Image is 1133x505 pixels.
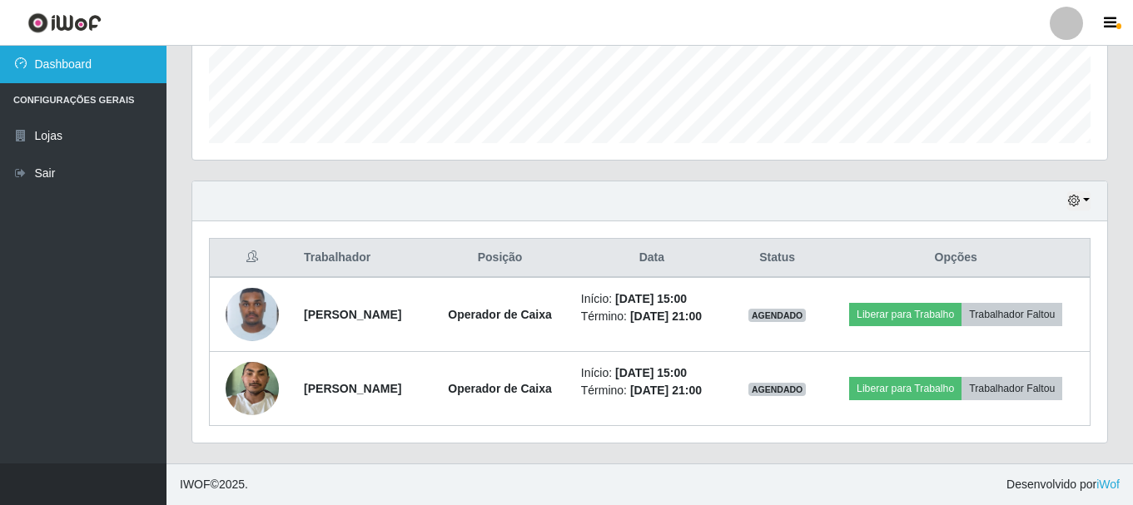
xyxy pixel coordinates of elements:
[748,309,807,322] span: AGENDADO
[294,239,429,278] th: Trabalhador
[27,12,102,33] img: CoreUI Logo
[571,239,733,278] th: Data
[581,308,723,325] li: Término:
[748,383,807,396] span: AGENDADO
[180,478,211,491] span: IWOF
[448,382,552,395] strong: Operador de Caixa
[615,366,687,379] time: [DATE] 15:00
[1006,476,1120,493] span: Desenvolvido por
[581,364,723,382] li: Início:
[581,290,723,308] li: Início:
[849,303,962,326] button: Liberar para Trabalho
[429,239,570,278] th: Posição
[448,308,552,321] strong: Operador de Caixa
[849,377,962,400] button: Liberar para Trabalho
[226,280,279,349] img: 1721222476236.jpeg
[1096,478,1120,491] a: iWof
[822,239,1090,278] th: Opções
[180,476,248,493] span: © 2025 .
[962,377,1062,400] button: Trabalhador Faltou
[630,384,702,397] time: [DATE] 21:00
[226,353,279,423] img: 1737051124467.jpeg
[733,239,822,278] th: Status
[304,382,401,395] strong: [PERSON_NAME]
[304,308,401,321] strong: [PERSON_NAME]
[615,292,687,305] time: [DATE] 15:00
[581,382,723,399] li: Término:
[962,303,1062,326] button: Trabalhador Faltou
[630,309,702,323] time: [DATE] 21:00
